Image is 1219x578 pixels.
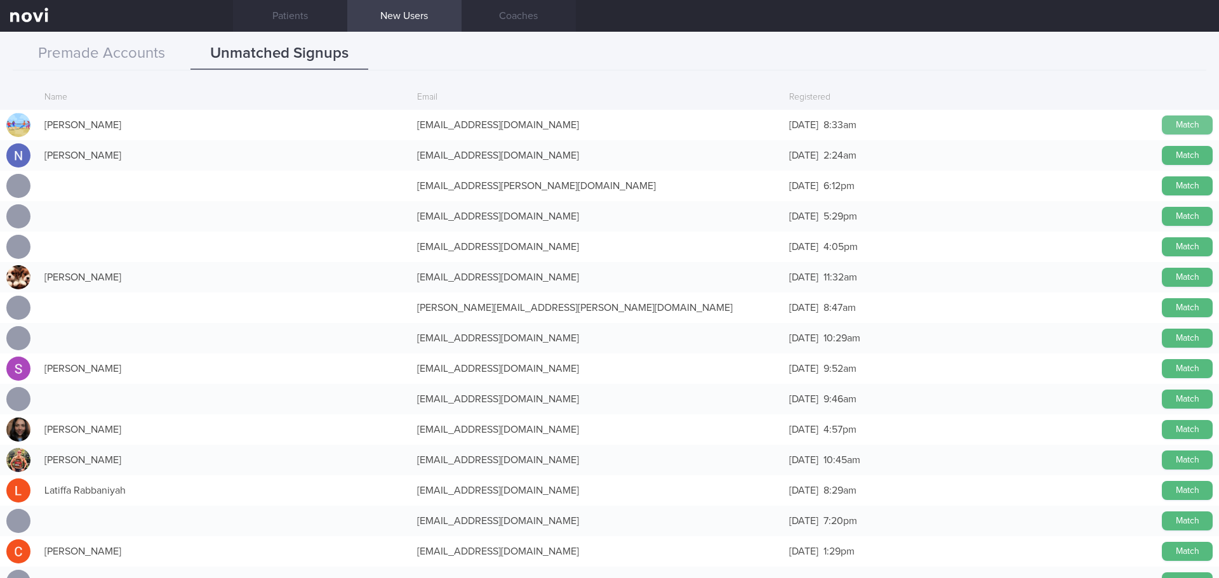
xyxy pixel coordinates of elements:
div: [EMAIL_ADDRESS][DOMAIN_NAME] [411,508,783,534]
div: [PERSON_NAME] [38,539,411,564]
button: Match [1162,481,1213,500]
span: 4:57pm [823,424,856,435]
button: Unmatched Signups [190,38,368,70]
span: [DATE] [789,150,818,161]
span: [DATE] [789,455,818,465]
div: [PERSON_NAME] [38,265,411,290]
button: Match [1162,359,1213,378]
span: 9:52am [823,364,856,374]
button: Match [1162,390,1213,409]
button: Match [1162,450,1213,470]
button: Match [1162,207,1213,226]
button: Match [1162,542,1213,561]
span: [DATE] [789,546,818,556]
div: [EMAIL_ADDRESS][DOMAIN_NAME] [411,539,783,564]
span: [DATE] [789,424,818,435]
span: 10:29am [823,333,860,343]
span: 4:05pm [823,242,858,252]
span: [DATE] [789,485,818,496]
div: Name [38,86,411,110]
div: [EMAIL_ADDRESS][DOMAIN_NAME] [411,478,783,503]
span: [DATE] [789,242,818,252]
div: [EMAIL_ADDRESS][PERSON_NAME][DOMAIN_NAME] [411,173,783,199]
span: 5:29pm [823,211,857,221]
span: 9:46am [823,394,856,404]
div: Email [411,86,783,110]
span: [DATE] [789,333,818,343]
div: [PERSON_NAME] [38,356,411,381]
div: [EMAIL_ADDRESS][DOMAIN_NAME] [411,356,783,381]
button: Match [1162,176,1213,195]
span: 6:12pm [823,181,855,191]
span: 8:33am [823,120,856,130]
div: [EMAIL_ADDRESS][DOMAIN_NAME] [411,265,783,290]
span: [DATE] [789,364,818,374]
span: 7:20pm [823,516,857,526]
div: [PERSON_NAME] [38,417,411,442]
div: [EMAIL_ADDRESS][DOMAIN_NAME] [411,112,783,138]
button: Premade Accounts [13,38,190,70]
div: [EMAIL_ADDRESS][DOMAIN_NAME] [411,234,783,259]
span: [DATE] [789,211,818,221]
span: 10:45am [823,455,860,465]
button: Match [1162,146,1213,165]
div: [EMAIL_ADDRESS][DOMAIN_NAME] [411,143,783,168]
button: Match [1162,420,1213,439]
button: Match [1162,298,1213,317]
button: Match [1162,115,1213,135]
div: Latiffa Rabbaniyah [38,478,411,503]
span: 1:29pm [823,546,855,556]
div: [PERSON_NAME][EMAIL_ADDRESS][PERSON_NAME][DOMAIN_NAME] [411,295,783,320]
button: Match [1162,329,1213,348]
span: [DATE] [789,272,818,282]
span: 11:32am [823,272,857,282]
button: Match [1162,237,1213,256]
div: [EMAIL_ADDRESS][DOMAIN_NAME] [411,204,783,229]
div: [PERSON_NAME] [38,447,411,473]
span: [DATE] [789,120,818,130]
div: [EMAIL_ADDRESS][DOMAIN_NAME] [411,447,783,473]
button: Match [1162,511,1213,530]
div: [PERSON_NAME] [38,112,411,138]
span: 8:47am [823,303,856,313]
button: Match [1162,268,1213,287]
span: [DATE] [789,516,818,526]
div: [PERSON_NAME] [38,143,411,168]
div: Registered [783,86,1156,110]
div: [EMAIL_ADDRESS][DOMAIN_NAME] [411,417,783,442]
span: [DATE] [789,394,818,404]
span: [DATE] [789,181,818,191]
div: [EMAIL_ADDRESS][DOMAIN_NAME] [411,386,783,412]
span: [DATE] [789,303,818,313]
span: 8:29am [823,485,856,496]
div: [EMAIL_ADDRESS][DOMAIN_NAME] [411,325,783,351]
span: 2:24am [823,150,856,161]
